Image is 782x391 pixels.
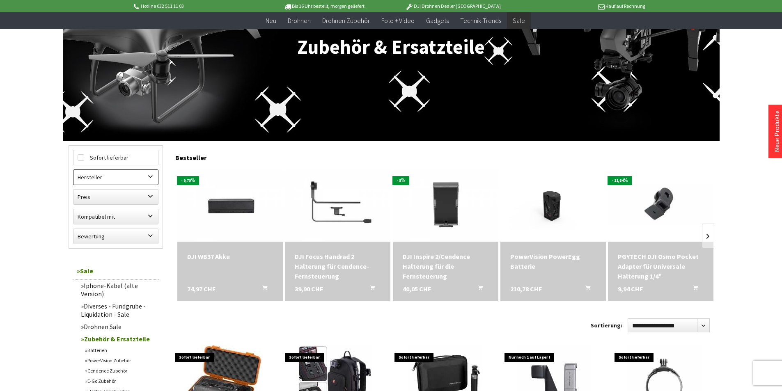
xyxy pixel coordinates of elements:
[177,169,283,240] img: DJI WB37 Akku
[295,252,381,281] a: DJI Focus Handrad 2 Halterung für Cendence-Fernsteuerung 39,90 CHF In den Warenkorb
[500,180,606,230] img: PowerVision PowerEgg Batterie
[381,16,415,25] span: Foto + Video
[618,284,643,294] span: 9,94 CHF
[295,252,381,281] div: DJI Focus Handrad 2 Halterung für Cendence-Fernsteuerung
[460,16,501,25] span: Technik-Trends
[608,184,713,225] img: PGYTECH DJI Osmo Pocket Adapter für Universale Halterung 1/4"
[73,190,158,204] label: Preis
[187,252,273,261] a: DJI WB37 Akku 74,97 CHF In den Warenkorb
[454,12,507,29] a: Technik-Trends
[507,12,531,29] a: Sale
[73,150,158,165] label: Sofort lieferbar
[376,12,420,29] a: Foto + Video
[517,1,645,11] p: Kauf auf Rechnung
[81,376,159,386] a: E-Go Zubehör
[618,252,704,281] a: PGYTECH DJI Osmo Pocket Adapter für Universale Halterung 1/4" 9,94 CHF In den Warenkorb
[510,252,596,271] div: PowerVision PowerEgg Batterie
[187,252,273,261] div: DJI WB37 Akku
[81,366,159,376] a: Cendence Zubehör
[420,12,454,29] a: Gadgets
[510,284,542,294] span: 210,78 CHF
[73,209,158,224] label: Kompatibel mit
[73,170,158,185] label: Hersteller
[73,229,158,244] label: Bewertung
[252,284,272,295] button: In den Warenkorb
[288,16,311,25] span: Drohnen
[260,12,282,29] a: Neu
[77,279,159,300] a: Iphone-Kabel (alte Version)
[81,355,159,366] a: PowerVision Zubehör
[403,284,431,294] span: 40,05 CHF
[69,37,714,57] h1: Zubehör & Ersatzteile
[322,16,370,25] span: Drohnen Zubehör
[295,284,323,294] span: 39,90 CHF
[360,284,380,295] button: In den Warenkorb
[261,1,389,11] p: Bis 16 Uhr bestellt, morgen geliefert.
[77,320,159,333] a: Drohnen Sale
[187,284,216,294] span: 74,97 CHF
[81,345,159,355] a: Batterien
[285,169,390,240] img: DJI Focus Handrad 2 Halterung für Cendence-Fernsteuerung
[282,12,316,29] a: Drohnen
[77,333,159,345] a: Zubehör & Ersatzteile
[316,12,376,29] a: Drohnen Zubehör
[266,16,276,25] span: Neu
[403,252,488,281] a: DJI Inspire 2/Cendence Halterung für die Fernsteuerung 40,05 CHF In den Warenkorb
[591,319,622,332] label: Sortierung:
[618,252,704,281] div: PGYTECH DJI Osmo Pocket Adapter für Universale Halterung 1/4"
[773,110,781,152] a: Neue Produkte
[73,263,159,279] a: Sale
[468,284,488,295] button: In den Warenkorb
[576,284,595,295] button: In den Warenkorb
[426,16,449,25] span: Gadgets
[403,252,488,281] div: DJI Inspire 2/Cendence Halterung für die Fernsteuerung
[683,284,703,295] button: In den Warenkorb
[133,1,261,11] p: Hotline 032 511 11 03
[389,1,517,11] p: DJI Drohnen Dealer [GEOGRAPHIC_DATA]
[513,16,525,25] span: Sale
[175,145,714,166] div: Bestseller
[510,252,596,271] a: PowerVision PowerEgg Batterie 210,78 CHF In den Warenkorb
[77,300,159,320] a: Diverses - Fundgrube - Liquidation - Sale
[393,169,498,240] img: DJI Inspire 2/Cendence Halterung für die Fernsteuerung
